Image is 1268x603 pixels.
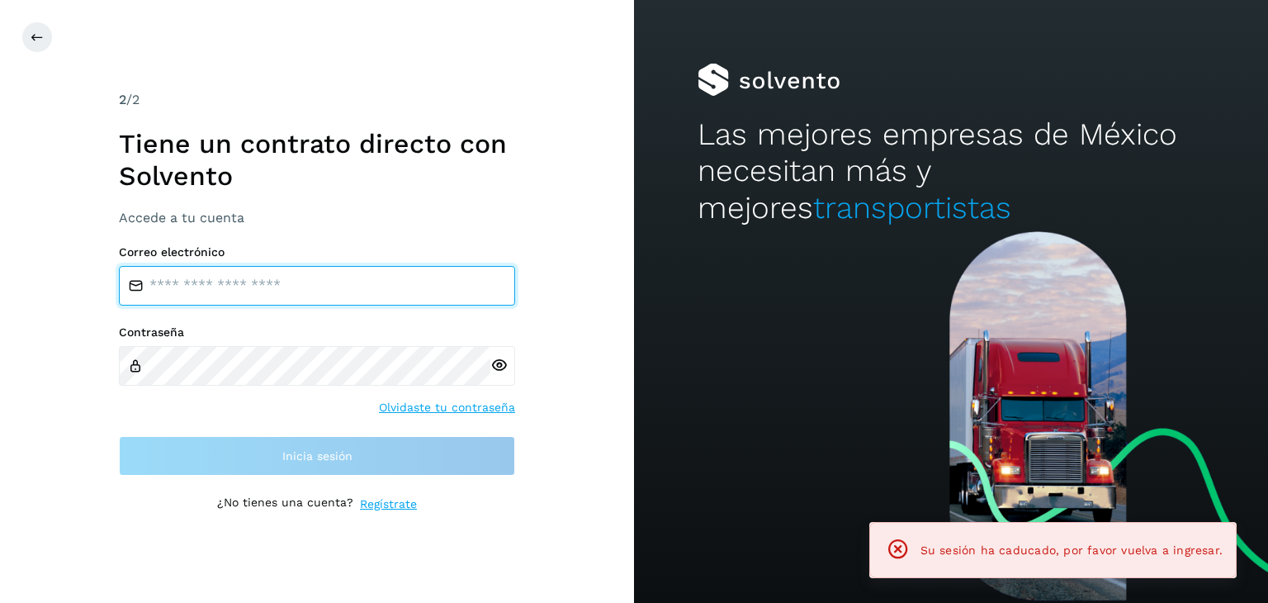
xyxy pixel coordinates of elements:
[119,128,515,192] h1: Tiene un contrato directo con Solvento
[360,496,417,513] a: Regístrate
[119,436,515,476] button: Inicia sesión
[698,116,1204,226] h2: Las mejores empresas de México necesitan más y mejores
[379,399,515,416] a: Olvidaste tu contraseña
[119,245,515,259] label: Correo electrónico
[119,90,515,110] div: /2
[813,190,1011,226] span: transportistas
[119,325,515,339] label: Contraseña
[282,450,352,462] span: Inicia sesión
[217,496,353,513] p: ¿No tienes una cuenta?
[920,544,1223,557] span: Su sesión ha caducado, por favor vuelva a ingresar.
[119,92,126,107] span: 2
[119,210,515,226] h3: Accede a tu cuenta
